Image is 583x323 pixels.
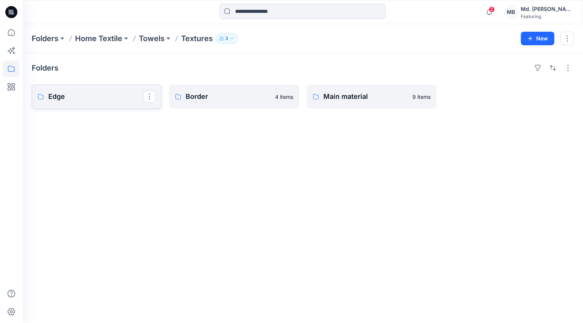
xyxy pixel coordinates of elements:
a: Towels [139,33,165,44]
p: 9 items [412,93,431,101]
p: Border [186,91,270,102]
a: Border4 items [169,85,299,109]
button: New [521,32,554,45]
p: 3 [225,34,228,43]
a: Main material9 items [307,85,437,109]
p: Edge [48,91,143,102]
p: Textures [181,33,213,44]
p: Main material [323,91,408,102]
div: Featuring [521,14,574,19]
div: MB [504,5,518,19]
button: 3 [216,33,238,44]
a: Home Textile [75,33,122,44]
a: Edge [32,85,162,109]
div: Md. [PERSON_NAME] [521,5,574,14]
p: 4 items [275,93,293,101]
h4: Folders [32,63,58,72]
span: 2 [489,6,495,12]
a: Folders [32,33,58,44]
